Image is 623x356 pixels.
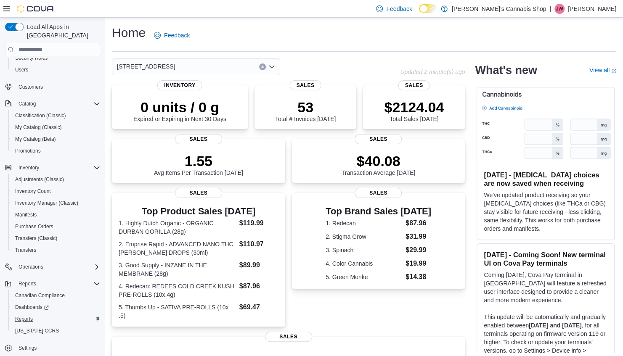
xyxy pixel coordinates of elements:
button: Canadian Compliance [8,290,103,301]
button: Reports [15,279,40,289]
p: Updated 2 minute(s) ago [400,69,465,75]
span: My Catalog (Beta) [15,136,56,142]
span: Catalog [15,99,100,109]
span: [US_STATE] CCRS [15,327,59,334]
span: Inventory Count [15,188,51,195]
p: | [549,4,551,14]
span: Purchase Orders [15,223,53,230]
span: My Catalog (Beta) [12,134,100,144]
a: Reports [12,314,36,324]
input: Dark Mode [419,4,437,13]
div: Total # Invoices [DATE] [275,99,336,122]
span: Settings [19,345,37,351]
p: 0 units / 0 g [133,99,226,116]
button: Settings [2,342,103,354]
span: Reports [19,280,36,287]
button: Security Roles [8,52,103,64]
p: 1.55 [154,153,243,169]
button: Adjustments (Classic) [8,174,103,185]
a: Customers [15,82,46,92]
h2: What's new [475,63,537,77]
a: Dashboards [12,302,52,312]
div: Total Sales [DATE] [384,99,444,122]
dd: $19.99 [406,258,431,269]
span: Operations [15,262,100,272]
span: Inventory Manager (Classic) [15,200,78,206]
a: Classification (Classic) [12,111,69,121]
span: Sales [355,188,402,198]
a: Adjustments (Classic) [12,174,67,185]
a: Settings [15,343,40,353]
div: Avg Items Per Transaction [DATE] [154,153,243,176]
span: Classification (Classic) [15,112,66,119]
h3: [DATE] - [MEDICAL_DATA] choices are now saved when receiving [484,171,607,187]
button: Inventory [2,162,103,174]
span: Security Roles [12,53,100,63]
span: Users [15,66,28,73]
div: Transaction Average [DATE] [342,153,416,176]
h1: Home [112,24,146,41]
a: Transfers (Classic) [12,233,61,243]
p: [PERSON_NAME]'s Cannabis Shop [452,4,546,14]
button: Inventory [15,163,42,173]
p: $2124.04 [384,99,444,116]
img: Cova [17,5,55,13]
dd: $87.96 [239,281,278,291]
span: Inventory Count [12,186,100,196]
p: [PERSON_NAME] [568,4,616,14]
a: Manifests [12,210,40,220]
span: Sales [175,188,222,198]
dd: $119.99 [239,218,278,228]
dt: 1. Redecan [326,219,402,227]
a: Feedback [373,0,415,17]
dd: $110.97 [239,239,278,249]
button: Open list of options [268,63,275,70]
button: Clear input [259,63,266,70]
button: Catalog [2,98,103,110]
span: Purchase Orders [12,222,100,232]
button: Transfers [8,244,103,256]
span: Settings [15,343,100,353]
button: Manifests [8,209,103,221]
button: Inventory Count [8,185,103,197]
svg: External link [611,69,616,74]
span: Classification (Classic) [12,111,100,121]
dd: $31.99 [406,232,431,242]
h3: [DATE] - Coming Soon! New terminal UI on Cova Pay terminals [484,251,607,267]
dt: 5. Green Monke [326,273,402,281]
button: Purchase Orders [8,221,103,232]
dd: $69.47 [239,302,278,312]
a: Inventory Count [12,186,54,196]
strong: [DATE] and [DATE] [529,322,581,329]
span: Inventory [19,164,39,171]
dd: $14.38 [406,272,431,282]
span: Load All Apps in [GEOGRAPHIC_DATA] [24,23,100,40]
button: Inventory Manager (Classic) [8,197,103,209]
span: Inventory Manager (Classic) [12,198,100,208]
span: Sales [398,80,430,90]
span: Washington CCRS [12,326,100,336]
button: Customers [2,81,103,93]
a: Users [12,65,32,75]
p: We've updated product receiving so your [MEDICAL_DATA] choices (like THCa or CBG) stay visible fo... [484,191,607,233]
button: Transfers (Classic) [8,232,103,244]
span: Adjustments (Classic) [15,176,64,183]
a: Security Roles [12,53,51,63]
span: Dashboards [15,304,49,311]
span: Transfers [12,245,100,255]
dd: $87.96 [406,218,431,228]
dt: 2. Stigma Grow [326,232,402,241]
a: Inventory Manager (Classic) [12,198,82,208]
span: Catalog [19,100,36,107]
span: JW [556,4,563,14]
span: Operations [19,264,43,270]
a: Purchase Orders [12,222,57,232]
span: Customers [15,82,100,92]
button: Reports [8,313,103,325]
span: Feedback [164,31,190,40]
div: Jeff Weaver [554,4,565,14]
button: Operations [2,261,103,273]
button: My Catalog (Classic) [8,121,103,133]
a: Dashboards [8,301,103,313]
